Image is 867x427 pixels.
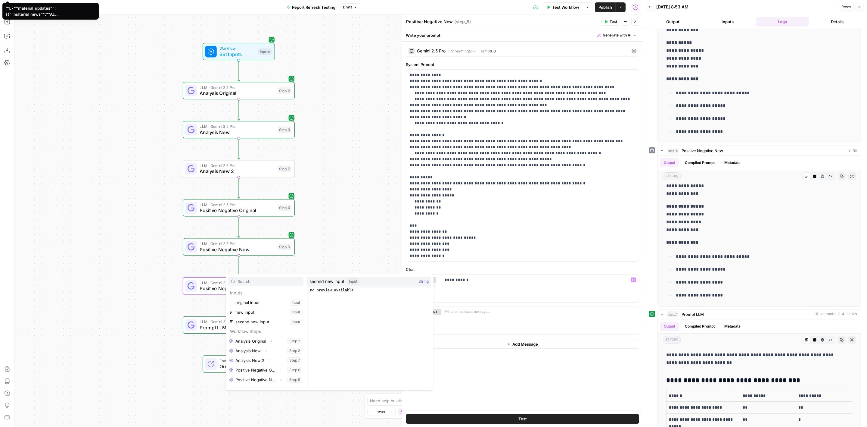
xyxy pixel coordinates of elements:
button: Details [811,17,863,27]
span: 0 ms [848,148,857,153]
p: Inputs [228,288,303,298]
span: 0.0 [490,49,496,53]
span: Draft [343,5,352,10]
span: Positive Negative New [682,148,723,154]
div: EndOutput [183,355,295,373]
button: Compiled Prompt [681,322,718,331]
span: Set Inputs [219,51,255,58]
span: step_4 [667,311,679,317]
g: Edge from step_7 to step_6 [238,177,240,198]
span: 120% [377,410,386,414]
div: Inputs [258,48,272,55]
span: Positive Negative Original [200,207,275,214]
div: Step 6 [278,205,292,211]
div: Step 5 [278,243,292,250]
span: OFF [469,49,476,53]
span: Test [518,416,527,422]
button: Output [660,158,679,167]
span: Reset [841,4,851,10]
span: Report Refresh Testing [292,4,335,10]
span: Output [219,363,269,370]
span: Analysis New [200,129,275,136]
div: assistant [406,306,436,334]
span: Generate with AI [603,33,631,38]
g: Edge from step_6 to step_5 [238,216,240,237]
button: Add Message [406,340,639,349]
div: WorkflowSet InputsInputs [183,43,295,60]
button: Metadata [721,158,744,167]
button: 16 seconds / 4 tasks [658,309,861,319]
span: Prompt LLM [200,324,274,331]
button: Select variable Analysis New 2 [228,356,303,365]
div: Input [347,278,359,284]
span: ( step_8 ) [454,19,471,25]
span: LLM · Gemini 2.5 Pro [200,280,275,285]
span: Analysis Original [200,89,275,97]
button: Generate with AI [595,31,639,39]
span: Prompt LLM [682,311,704,317]
button: Test Workflow [543,2,583,12]
button: Draft [340,3,360,11]
button: Logs [756,17,809,27]
div: Gemini 2.5 Pro [417,49,446,53]
div: Step 2 [278,87,292,94]
span: LLM · Gemini 2.5 Pro [200,319,274,325]
span: second new input [309,278,344,284]
span: Temp [480,49,490,53]
input: Search [238,278,301,284]
span: Publish [598,4,612,10]
button: Select variable Positive Negative New [228,375,303,385]
span: LLM · Gemini 2.5 Pro [200,202,275,207]
div: 0 ms [658,156,861,306]
div: Write your prompt [402,29,643,41]
button: Select variable Positive Negative Original [228,365,303,375]
button: Select variable original input [228,298,303,307]
div: LLM · Gemini 2.5 ProPositive Negative OriginalStep 6 [183,199,295,217]
span: Test Workflow [552,4,579,10]
div: "1. {""material_updates"":[{""material_news"":""Ac... [6,5,95,17]
span: | [476,48,480,54]
div: LLM · Gemini 2.5 ProAnalysis NewStep 3 [183,121,295,139]
div: Step 7 [278,165,292,172]
button: Select variable new input [228,307,303,317]
span: LLM · Gemini 2.5 Pro [200,163,275,168]
span: Positive Negative New [200,285,275,292]
button: Publish [595,2,616,12]
button: Test [406,414,639,424]
span: Add Message [512,341,538,347]
button: Test [601,18,620,26]
button: Output [647,17,699,27]
button: Compiled Prompt [681,158,718,167]
span: Analysis New 2 [200,168,275,175]
button: Select variable second new input [228,317,303,327]
g: Edge from step_5 to step_8 [238,255,240,276]
span: 16 seconds / 4 tasks [814,312,857,317]
span: step_5 [667,148,679,154]
div: LLM · Gemini 2.5 ProAnalysis New 2Step 7 [183,160,295,177]
span: LLM · Gemini 2.5 Pro [200,241,275,246]
button: Select variable Analysis Original [228,336,303,346]
button: Metadata [721,322,744,331]
g: Edge from start to step_2 [238,60,240,81]
span: String [418,278,429,284]
span: LLM · Gemini 2.5 Pro [200,84,275,90]
div: LLM · Gemini 2.5 ProPositive Negative NewStep 5 [183,238,295,256]
div: LLM · Gemini 2.5 ProPrompt LLMStep 4 [183,316,295,334]
span: string [663,336,681,344]
button: 0 ms [658,146,861,155]
span: Test [610,19,617,24]
textarea: Positive Negative New [406,19,453,25]
span: Workflow [219,46,255,51]
button: Select variable Analysis New [228,346,303,356]
div: LLM · Gemini 2.5 ProAnalysis OriginalStep 2 [183,82,295,99]
span: Streaming [451,49,469,53]
g: Edge from step_3 to step_7 [238,138,240,159]
span: End [219,358,269,364]
p: Workflow Steps [228,327,303,336]
span: | [448,48,451,54]
button: Inputs [701,17,754,27]
label: Chat [406,266,639,272]
button: Report Refresh Testing [283,2,339,12]
div: LLM · Gemini 2.5 ProPositive Negative NewStep 8 [183,277,295,295]
div: Step 3 [278,127,292,133]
